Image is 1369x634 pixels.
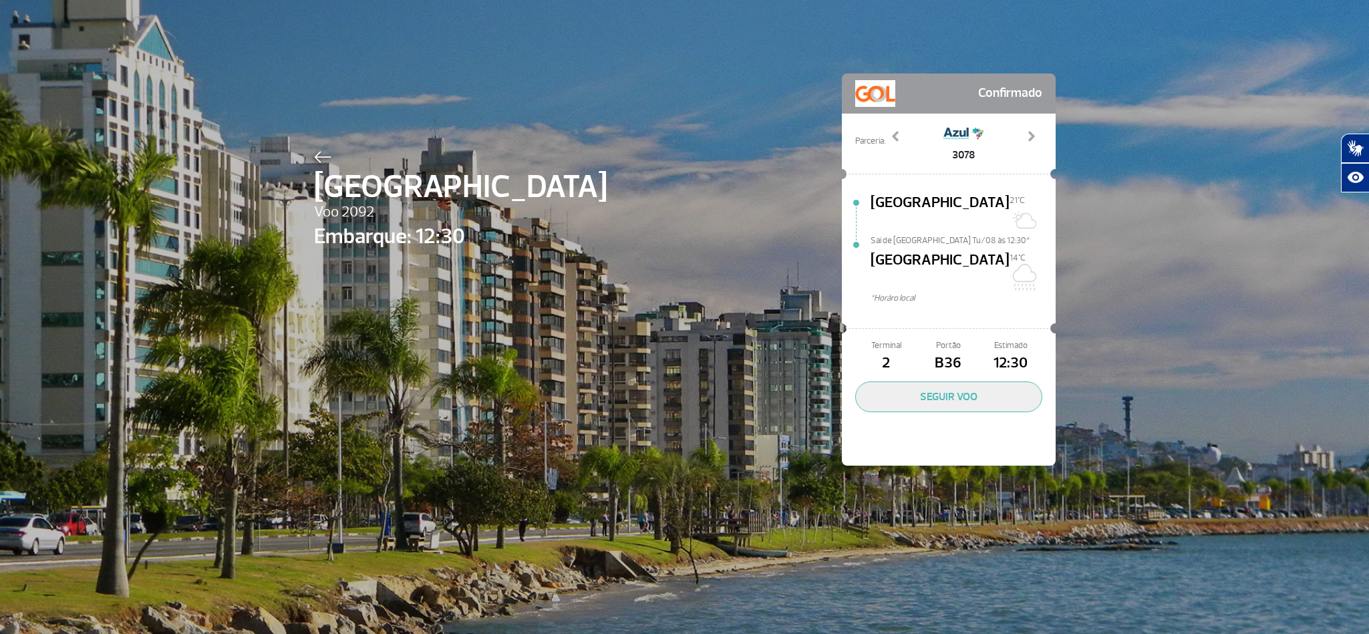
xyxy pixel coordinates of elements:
[871,192,1010,234] span: [GEOGRAPHIC_DATA]
[855,352,917,375] span: 2
[1010,253,1026,263] span: 14°C
[917,339,979,352] span: Portão
[979,352,1042,375] span: 12:30
[1010,206,1036,233] img: Sol com muitas nuvens
[871,249,1010,292] span: [GEOGRAPHIC_DATA]
[1341,163,1369,192] button: Abrir recursos assistivos.
[1010,264,1036,291] img: Chuvoso
[314,163,607,211] span: [GEOGRAPHIC_DATA]
[314,220,607,253] span: Embarque: 12:30
[978,80,1042,107] span: Confirmado
[855,339,917,352] span: Terminal
[871,292,1056,305] span: *Horáro local
[917,352,979,375] span: B36
[979,339,1042,352] span: Estimado
[855,381,1042,412] button: SEGUIR VOO
[855,135,885,148] span: Parceria:
[1010,195,1025,206] span: 21°C
[943,147,983,163] span: 3078
[314,201,607,224] span: Voo 2092
[871,234,1056,244] span: Sai de [GEOGRAPHIC_DATA] Tu/08 às 12:30*
[1341,134,1369,192] div: Plugin de acessibilidade da Hand Talk.
[1341,134,1369,163] button: Abrir tradutor de língua de sinais.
